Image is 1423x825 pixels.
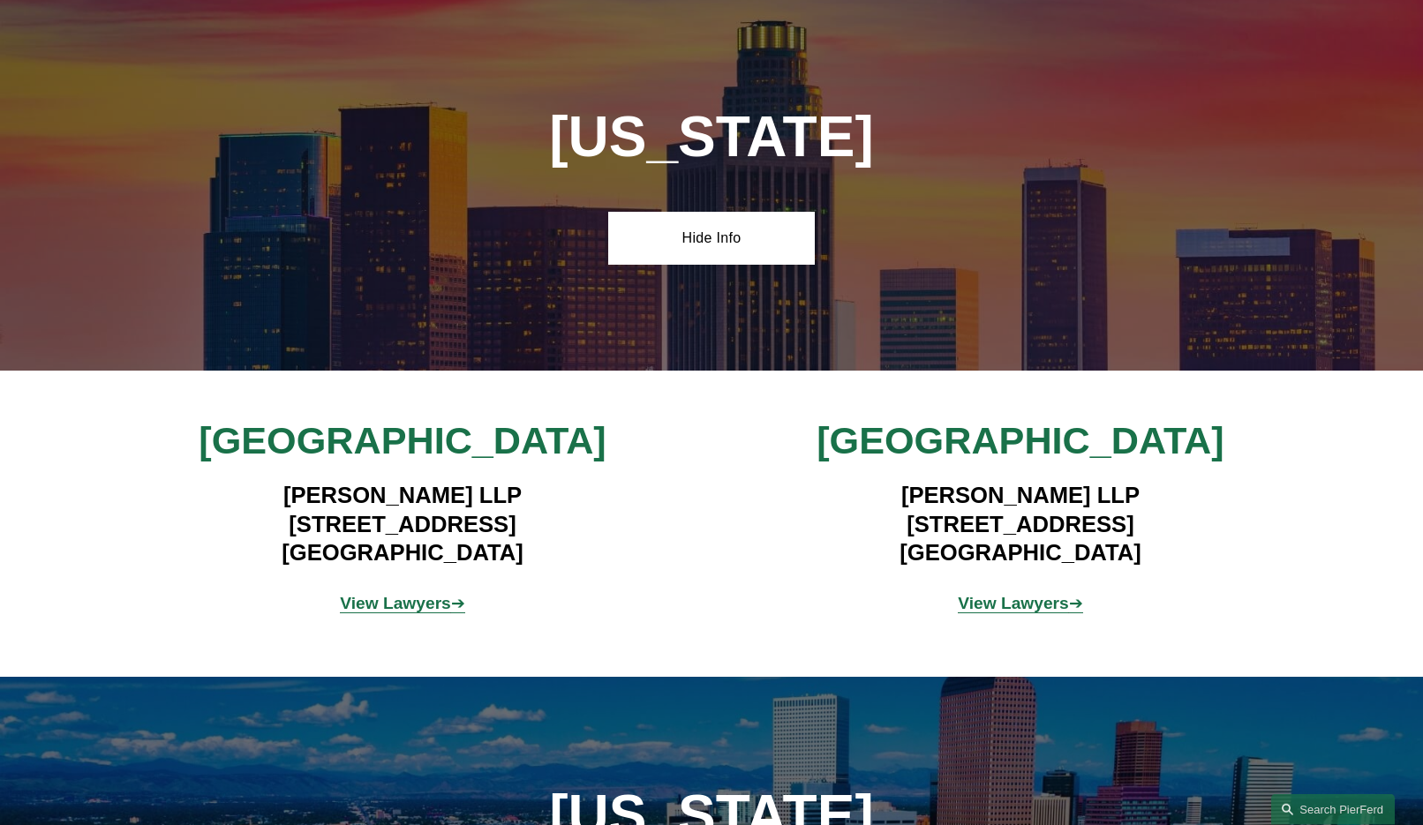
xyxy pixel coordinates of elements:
strong: View Lawyers [340,594,451,612]
span: [GEOGRAPHIC_DATA] [817,419,1223,461]
h1: [US_STATE] [454,105,968,169]
a: View Lawyers➔ [340,594,465,612]
h4: [PERSON_NAME] LLP [STREET_ADDRESS] [GEOGRAPHIC_DATA] [763,481,1277,566]
span: [GEOGRAPHIC_DATA] [199,419,606,461]
span: ➔ [958,594,1083,612]
a: View Lawyers➔ [958,594,1083,612]
h4: [PERSON_NAME] LLP [STREET_ADDRESS] [GEOGRAPHIC_DATA] [145,481,659,566]
span: ➔ [340,594,465,612]
a: Hide Info [608,212,814,265]
strong: View Lawyers [958,594,1069,612]
a: Search this site [1271,794,1395,825]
